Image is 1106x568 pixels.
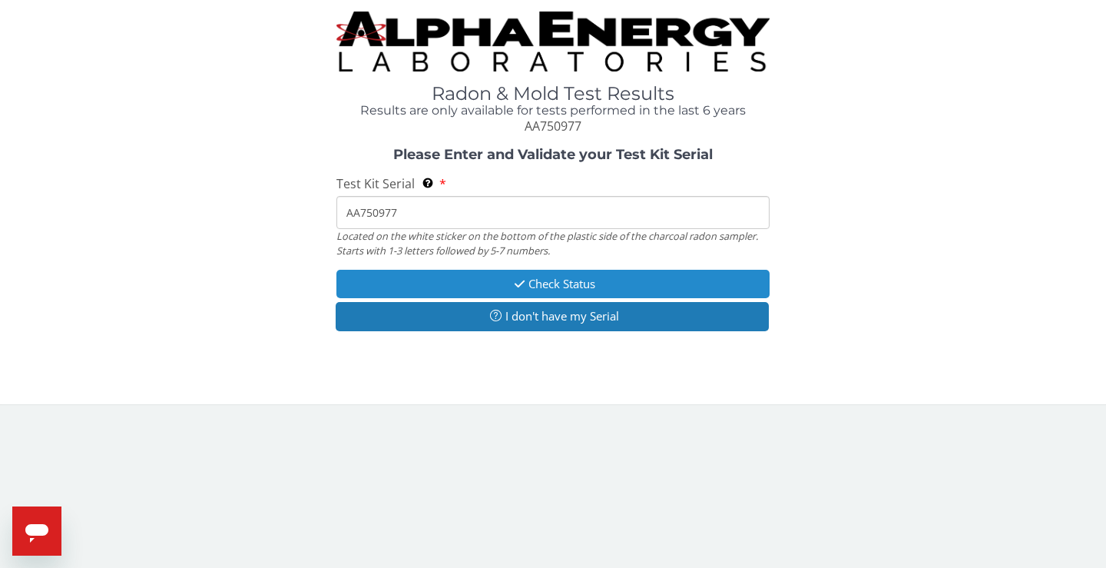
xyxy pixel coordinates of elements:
[525,118,581,135] span: AA750977
[336,104,770,118] h4: Results are only available for tests performed in the last 6 years
[336,270,770,298] button: Check Status
[336,175,415,192] span: Test Kit Serial
[336,84,770,104] h1: Radon & Mold Test Results
[393,146,713,163] strong: Please Enter and Validate your Test Kit Serial
[12,507,61,556] iframe: Button to launch messaging window
[336,302,769,331] button: I don't have my Serial
[336,229,770,257] div: Located on the white sticker on the bottom of the plastic side of the charcoal radon sampler. Sta...
[336,12,770,71] img: TightCrop.jpg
